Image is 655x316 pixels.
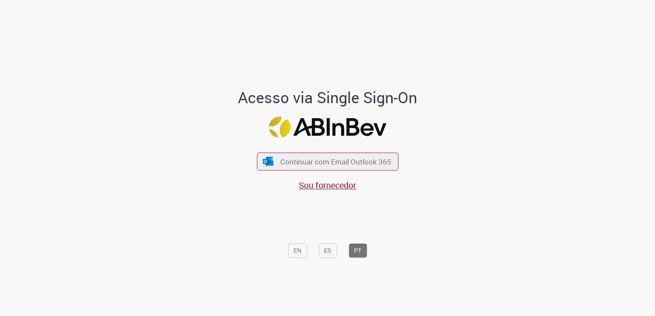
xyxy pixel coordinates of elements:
[299,179,356,191] a: Sou fornecedor
[257,153,398,170] button: ícone Azure/Microsoft 360 Continuar com Email Outlook 365
[269,116,386,137] img: Logo ABInBev
[209,89,447,106] h1: Acesso via Single Sign-On
[262,157,274,166] img: ícone Azure/Microsoft 360
[288,244,307,258] button: EN
[280,157,391,167] span: Continuar com Email Outlook 365
[318,244,337,258] button: ES
[349,244,367,258] button: PT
